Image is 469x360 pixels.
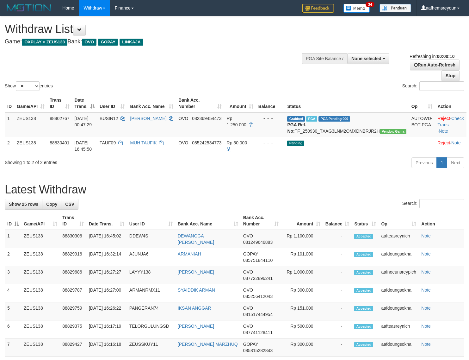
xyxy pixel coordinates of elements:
[178,342,238,347] a: [PERSON_NAME] MARZHUQ
[61,199,78,210] a: CSV
[72,94,97,112] th: Date Trans.: activate to sort column descending
[243,342,258,347] span: GOPAY
[354,324,373,329] span: Accepted
[243,330,273,335] span: Copy 087741128411 to clipboard
[285,94,409,112] th: Status
[421,324,431,329] a: Note
[243,240,273,245] span: Copy 081249646883 to clipboard
[258,115,282,122] div: - - -
[5,94,14,112] th: ID
[178,306,211,311] a: IKSAN ANGGAR
[5,230,21,248] td: 1
[14,137,47,155] td: ZEUS138
[176,94,224,112] th: Bank Acc. Number: activate to sort column ascending
[243,251,258,256] span: GOPAY
[323,284,352,302] td: -
[379,338,419,357] td: aafdoungsokna
[285,112,409,137] td: TF_250930_TXAG3LNM2OMXDNBRJR2H
[281,284,323,302] td: Rp 300,000
[354,252,373,257] span: Accepted
[178,233,214,245] a: DEWANGGA [PERSON_NAME]
[354,270,373,275] span: Accepted
[86,212,127,230] th: Date Trans.: activate to sort column ascending
[178,116,188,121] span: OVO
[281,320,323,338] td: Rp 500,000
[347,53,389,64] button: None selected
[127,248,175,266] td: AJUNJA6
[421,306,431,311] a: Note
[75,116,92,127] span: [DATE] 00:47:29
[243,294,273,299] span: Copy 085256412043 to clipboard
[354,234,373,239] span: Accepted
[243,258,273,263] span: Copy 085751844110 to clipboard
[352,212,379,230] th: Status: activate to sort column ascending
[287,141,304,146] span: Pending
[409,112,435,137] td: AUTOWD-BOT-PGA
[60,302,86,320] td: 88829759
[243,348,273,353] span: Copy 085815282843 to clipboard
[86,266,127,284] td: [DATE] 16:27:27
[86,248,127,266] td: [DATE] 16:32:14
[318,116,350,122] span: PGA Pending
[5,266,21,284] td: 3
[127,302,175,320] td: PANGERAN74
[21,248,60,266] td: ZEUS138
[281,338,323,357] td: Rp 300,000
[21,284,60,302] td: ZEUS138
[421,287,431,293] a: Note
[351,56,381,61] span: None selected
[5,137,14,155] td: 2
[241,212,281,230] th: Bank Acc. Number: activate to sort column ascending
[5,248,21,266] td: 2
[60,338,86,357] td: 88829427
[86,302,127,320] td: [DATE] 16:26:22
[287,116,305,122] span: Grabbed
[323,302,352,320] td: -
[75,140,92,152] span: [DATE] 16:45:50
[419,81,464,91] input: Search:
[243,233,253,238] span: OVO
[60,248,86,266] td: 88829916
[437,116,464,127] a: Check Trans
[447,157,464,168] a: Next
[379,320,419,338] td: aafteasreynich
[323,230,352,248] td: -
[421,251,431,256] a: Note
[178,324,214,329] a: [PERSON_NAME]
[435,112,466,137] td: · ·
[100,140,116,145] span: TAUF09
[5,183,464,196] h1: Latest Withdraw
[178,287,215,293] a: SYAIDDIK ARMAN
[379,302,419,320] td: aafdoungsokna
[5,302,21,320] td: 5
[60,284,86,302] td: 88829787
[65,202,74,207] span: CSV
[379,230,419,248] td: aafteasreynich
[323,266,352,284] td: -
[60,212,86,230] th: Trans ID: activate to sort column ascending
[5,157,191,166] div: Showing 1 to 2 of 2 entries
[21,212,60,230] th: Game/API: activate to sort column ascending
[441,70,460,81] a: Stop
[98,39,118,46] span: GOPAY
[379,248,419,266] td: aafdoungsokna
[243,312,273,317] span: Copy 081517444954 to clipboard
[60,320,86,338] td: 88829375
[16,81,40,91] select: Showentries
[243,287,253,293] span: OVO
[243,269,253,275] span: OVO
[419,212,464,230] th: Action
[5,212,21,230] th: ID: activate to sort column descending
[178,251,201,256] a: ARMANIAH
[46,202,57,207] span: Copy
[287,122,306,134] b: PGA Ref. No:
[436,157,447,168] a: 1
[5,23,306,35] h1: Withdraw List
[22,39,67,46] span: OXPLAY > ZEUS138
[120,39,143,46] span: LINKAJA
[366,2,374,7] span: 34
[5,320,21,338] td: 6
[437,140,450,145] a: Reject
[127,212,175,230] th: User ID: activate to sort column ascending
[343,4,370,13] img: Button%20Memo.svg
